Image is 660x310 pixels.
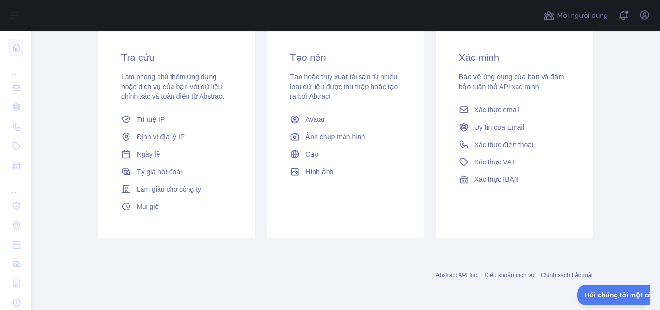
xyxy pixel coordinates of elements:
font: Cạo [305,150,318,158]
a: Xác thực điện thoại [455,136,574,153]
font: Hỏi chúng tôi một câu hỏi [7,6,91,14]
iframe: Chuyển đổi Hỗ trợ khách hàng [577,285,650,305]
font: Bảo vệ ứng dụng của bạn và đảm bảo tuân thủ API xác minh [459,73,564,90]
font: Trí tuệ IP [137,116,165,123]
a: Ngày lễ [117,146,236,163]
a: Làm giàu cho công ty [117,180,236,198]
a: Hình ảnh [286,163,404,180]
a: Xác thực VAT [455,153,574,171]
font: Xác minh [459,52,499,63]
font: Xác thực điện thoại [474,141,534,148]
font: Tạo hoặc truy xuất tài sản từ nhiều loại dữ liệu được thu thập hoặc tạo ra bởi Abtract [290,73,398,100]
font: Avatar [305,116,325,123]
font: Xác thực email [474,106,519,114]
font: ... [12,188,16,195]
font: Ảnh chụp màn hình [305,133,365,141]
a: Ảnh chụp màn hình [286,128,404,146]
font: Hình ảnh [305,168,333,176]
font: Tra cứu [121,52,155,63]
font: Xác thực VAT [474,158,516,166]
font: Làm giàu cho công ty [137,185,201,193]
font: Ngày lễ [137,150,160,158]
a: Cạo [286,146,404,163]
a: Avatar [286,111,404,128]
font: ... [12,70,16,77]
a: Múi giờ [117,198,236,215]
a: Abstract API Inc. [436,272,479,279]
a: Xác thực email [455,101,574,118]
a: Chính sách bảo mật [541,272,593,279]
button: Mời người dùng [541,8,610,23]
font: Uy tín của Email [474,123,524,131]
font: Xác thực IBAN [474,176,519,183]
a: Xác thực IBAN [455,171,574,188]
font: Tỷ giá hối đoái [137,168,182,176]
font: Định vị địa lý IP [137,133,185,141]
a: Định vị địa lý IP [117,128,236,146]
font: Làm phong phú thêm ứng dụng hoặc dịch vụ của bạn với dữ liệu chính xác và toàn diện từ Abstract [121,73,224,100]
font: Tạo nên [290,52,326,63]
font: Múi giờ [137,203,159,210]
font: Mời người dùng [557,11,608,19]
a: Uy tín của Email [455,118,574,136]
a: Điều khoản dịch vụ [485,272,535,279]
a: Tỷ giá hối đoái [117,163,236,180]
a: Trí tuệ IP [117,111,236,128]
